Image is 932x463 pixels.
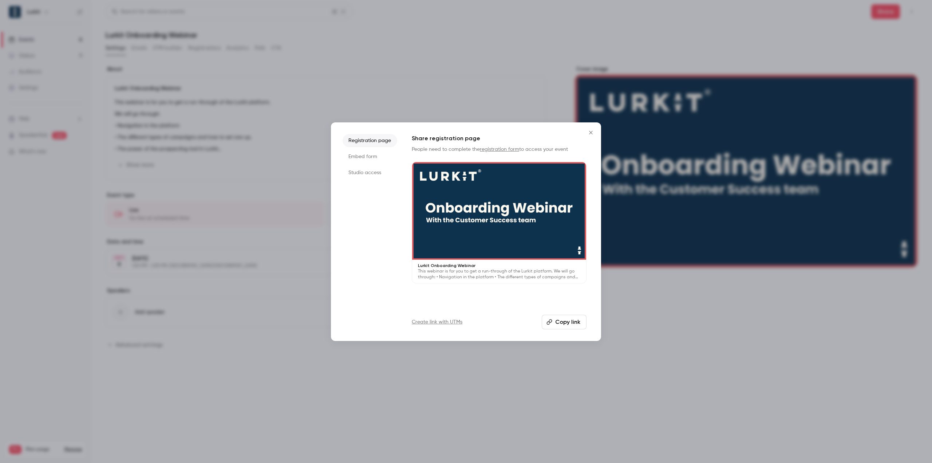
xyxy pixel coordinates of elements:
button: Close [584,125,598,140]
p: People need to complete the to access your event [412,146,587,153]
a: Create link with UTMs [412,318,462,326]
a: registration form [480,147,519,152]
li: Embed form [343,150,397,163]
h1: Share registration page [412,134,587,143]
p: Lurkit Onboarding Webinar [418,263,580,268]
a: Lurkit Onboarding WebinarThis webinar is for you to get a run-through of the Lurkit platform. We ... [412,162,587,284]
li: Studio access [343,166,397,179]
button: Copy link [542,315,587,329]
li: Registration page [343,134,397,147]
p: This webinar is for you to get a run-through of the Lurkit platform. We will go through: • Naviga... [418,268,580,280]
